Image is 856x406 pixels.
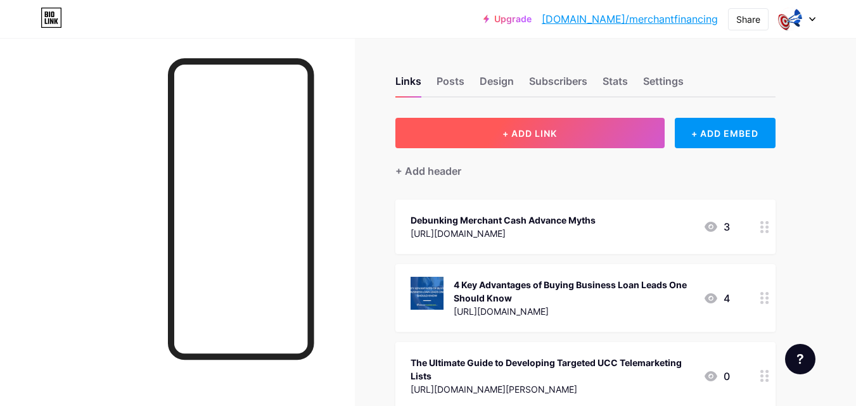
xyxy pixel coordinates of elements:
[480,73,514,96] div: Design
[395,118,665,148] button: + ADD LINK
[736,13,760,26] div: Share
[603,73,628,96] div: Stats
[542,11,718,27] a: [DOMAIN_NAME]/merchantfinancing
[395,163,461,179] div: + Add header
[437,73,464,96] div: Posts
[411,383,693,396] div: [URL][DOMAIN_NAME][PERSON_NAME]
[395,73,421,96] div: Links
[778,7,802,31] img: merchantfinancing
[529,73,587,96] div: Subscribers
[502,128,557,139] span: + ADD LINK
[703,219,730,234] div: 3
[703,291,730,306] div: 4
[411,213,596,227] div: Debunking Merchant Cash Advance Myths
[454,305,693,318] div: [URL][DOMAIN_NAME]
[454,278,693,305] div: 4 Key Advantages of Buying Business Loan Leads One Should Know
[411,277,444,310] img: 4 Key Advantages of Buying Business Loan Leads One Should Know
[411,227,596,240] div: [URL][DOMAIN_NAME]
[675,118,776,148] div: + ADD EMBED
[411,356,693,383] div: The Ultimate Guide to Developing Targeted UCC Telemarketing Lists
[703,369,730,384] div: 0
[643,73,684,96] div: Settings
[483,14,532,24] a: Upgrade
